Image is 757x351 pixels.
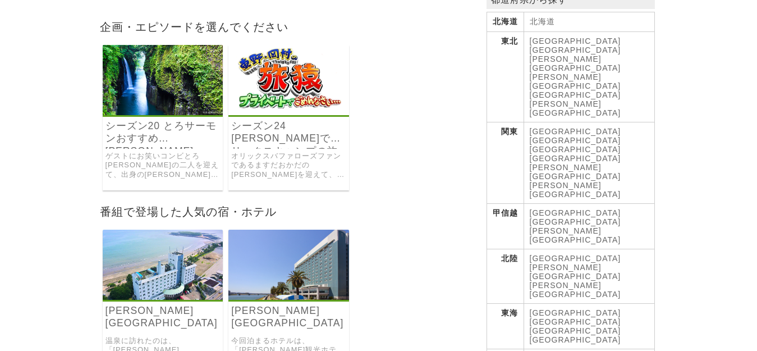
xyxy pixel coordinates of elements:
th: 東北 [487,32,524,122]
a: [GEOGRAPHIC_DATA] [530,90,621,99]
a: [GEOGRAPHIC_DATA] [530,326,621,335]
th: 東海 [487,304,524,349]
a: [PERSON_NAME] [530,181,602,190]
a: [GEOGRAPHIC_DATA] [530,190,621,199]
a: [GEOGRAPHIC_DATA] [530,37,621,45]
a: [GEOGRAPHIC_DATA] [530,154,621,163]
th: 北陸 [487,249,524,304]
a: [GEOGRAPHIC_DATA] [530,254,621,263]
a: [GEOGRAPHIC_DATA] [530,136,621,145]
img: 東野・岡村の旅猿～プライベートでごめんなさい～ シーズン24 宮崎でオリックスキャンプの旅 [228,45,349,115]
a: [GEOGRAPHIC_DATA] [530,217,621,226]
a: [PERSON_NAME][GEOGRAPHIC_DATA] [231,304,346,330]
a: 北海道 [530,17,555,26]
a: [PERSON_NAME][GEOGRAPHIC_DATA] [530,99,621,117]
a: [PERSON_NAME][GEOGRAPHIC_DATA] [530,54,621,72]
a: [PERSON_NAME][GEOGRAPHIC_DATA] [530,281,621,299]
a: [GEOGRAPHIC_DATA] [530,127,621,136]
a: [PERSON_NAME][GEOGRAPHIC_DATA] [530,163,621,181]
a: シーズン20 とろサーモンおすすめ [PERSON_NAME][GEOGRAPHIC_DATA]の旅 [105,120,221,145]
th: 北海道 [487,12,524,32]
img: 宮崎観光ホテル [228,230,349,300]
a: [GEOGRAPHIC_DATA] [530,335,621,344]
a: [PERSON_NAME][GEOGRAPHIC_DATA] [530,226,621,244]
a: 東野・岡村の旅猿～プライベートでごめんなさい～ シーズン20 とろサーモンおすすめ 宮崎県の旅 [103,107,223,117]
a: [GEOGRAPHIC_DATA] [530,317,621,326]
a: シーズン24 [PERSON_NAME]でオリックスキャンプの旅 [231,120,346,145]
h2: 番組で登場した人気の宿・ホテル [97,202,481,221]
a: 宮崎観光ホテル [228,292,349,302]
img: 東野・岡村の旅猿～プライベートでごめんなさい～ シーズン20 とろサーモンおすすめ 宮崎県の旅 [103,45,223,115]
a: オリックスバファローズファンであるますだおかだの[PERSON_NAME]を迎えて、オリックスの[PERSON_NAME]を見学し選手も通う食事処で楽しみます。 [231,152,346,180]
img: 青島グランドホテル [103,230,223,300]
a: [PERSON_NAME][GEOGRAPHIC_DATA] [530,263,621,281]
h2: 企画・エピソードを選んでください [97,17,481,37]
a: [GEOGRAPHIC_DATA] [530,208,621,217]
a: [PERSON_NAME][GEOGRAPHIC_DATA] [105,304,221,330]
th: 甲信越 [487,204,524,249]
a: 東野・岡村の旅猿～プライベートでごめんなさい～ シーズン24 宮崎でオリックスキャンプの旅 [228,107,349,117]
a: [GEOGRAPHIC_DATA] [530,308,621,317]
a: 青島グランドホテル [103,292,223,302]
a: [GEOGRAPHIC_DATA] [530,145,621,154]
th: 関東 [487,122,524,204]
a: [PERSON_NAME][GEOGRAPHIC_DATA] [530,72,621,90]
a: [GEOGRAPHIC_DATA] [530,45,621,54]
a: ゲストにお笑いコンビとろ[PERSON_NAME]の二人を迎えて、出身の[PERSON_NAME][GEOGRAPHIC_DATA]のおすすめパワースポットや[PERSON_NAME]を堪能する旅。 [105,152,221,180]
